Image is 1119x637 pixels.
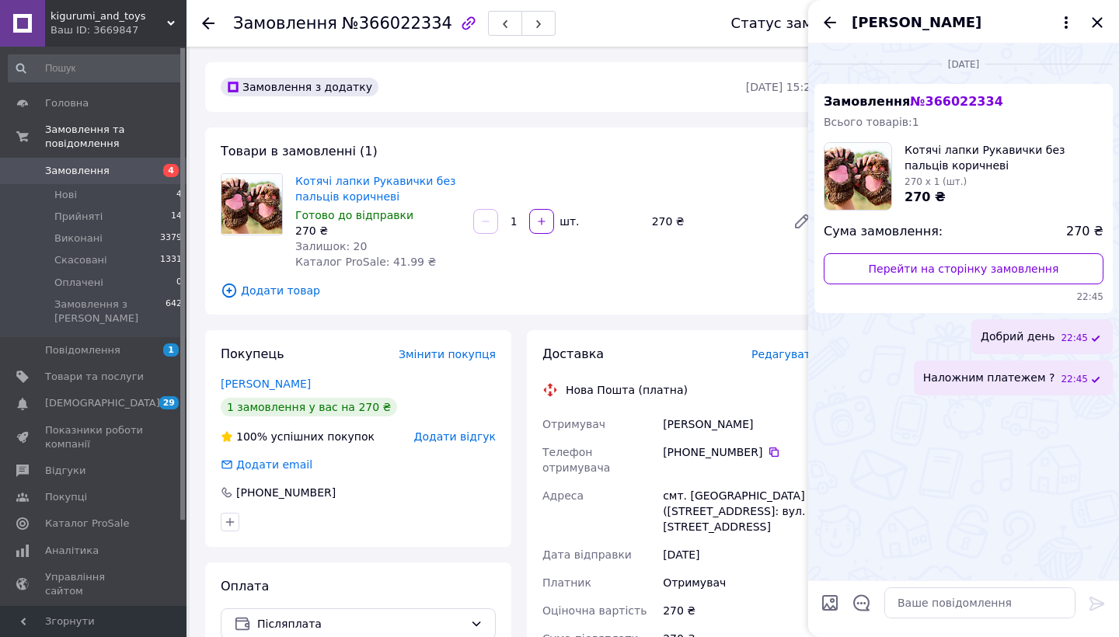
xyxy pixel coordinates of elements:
[942,58,986,71] span: [DATE]
[45,517,129,531] span: Каталог ProSale
[1061,373,1088,386] span: 22:45 10.10.2025
[45,423,144,451] span: Показники роботи компанії
[45,370,144,384] span: Товари та послуги
[8,54,183,82] input: Пошук
[235,485,337,500] div: [PHONE_NUMBER]
[660,597,821,625] div: 270 ₴
[562,382,692,398] div: Нова Пошта (платна)
[295,175,455,203] a: Котячі лапки Рукавички без пальців коричневі
[660,482,821,541] div: смт. [GEOGRAPHIC_DATA] ([STREET_ADDRESS]: вул. [STREET_ADDRESS]
[54,298,166,325] span: Замовлення з [PERSON_NAME]
[166,298,182,325] span: 642
[821,13,839,32] button: Назад
[163,164,179,177] span: 4
[542,489,584,502] span: Адреса
[342,14,452,33] span: №366022334
[221,144,378,158] span: Товари в замовленні (1)
[160,253,182,267] span: 1331
[54,253,107,267] span: Скасовані
[814,56,1113,71] div: 10.10.2025
[399,348,496,360] span: Змінити покупця
[852,12,981,33] span: [PERSON_NAME]
[176,276,182,290] span: 0
[171,210,182,224] span: 14
[221,579,269,593] span: Оплата
[542,576,591,589] span: Платник
[981,329,1055,345] span: Добрий день
[852,12,1075,33] button: [PERSON_NAME]
[295,256,436,268] span: Каталог ProSale: 41.99 ₴
[221,174,282,234] img: Котячі лапки Рукавички без пальців коричневі
[905,142,1103,173] span: Котячі лапки Рукавички без пальців коричневі
[923,370,1055,386] span: Наложним платежем ?
[786,206,817,237] a: Редагувати
[414,430,496,443] span: Додати відгук
[824,253,1103,284] a: Перейти на сторінку замовлення
[746,81,817,93] time: [DATE] 15:26
[202,16,214,31] div: Повернутися назад
[160,231,182,245] span: 3379
[221,429,375,444] div: успішних покупок
[54,210,103,224] span: Прийняті
[159,396,179,409] span: 29
[221,346,284,361] span: Покупець
[45,164,110,178] span: Замовлення
[910,94,1002,109] span: № 366022334
[824,143,891,210] img: 5580937196_w100_h100_koshachi-lapki-perchatki.jpg
[54,188,77,202] span: Нові
[45,343,120,357] span: Повідомлення
[1066,223,1103,241] span: 270 ₴
[163,343,179,357] span: 1
[236,430,267,443] span: 100%
[51,9,167,23] span: kigurumi_and_toys
[221,78,378,96] div: Замовлення з додатку
[219,457,314,472] div: Додати email
[660,569,821,597] div: Отримувач
[556,214,580,229] div: шт.
[235,457,314,472] div: Додати email
[51,23,186,37] div: Ваш ID: 3669847
[221,282,817,299] span: Додати товар
[542,446,610,474] span: Телефон отримувача
[257,615,464,632] span: Післяплата
[295,240,367,252] span: Залишок: 20
[45,464,85,478] span: Відгуки
[731,16,874,31] div: Статус замовлення
[221,378,311,390] a: [PERSON_NAME]
[660,410,821,438] div: [PERSON_NAME]
[905,176,967,187] span: 270 x 1 (шт.)
[176,188,182,202] span: 4
[646,211,780,232] div: 270 ₴
[45,96,89,110] span: Головна
[45,396,160,410] span: [DEMOGRAPHIC_DATA]
[542,548,632,561] span: Дата відправки
[1061,332,1088,345] span: 22:45 10.10.2025
[542,346,604,361] span: Доставка
[542,604,647,617] span: Оціночна вартість
[824,116,919,128] span: Всього товарів: 1
[45,544,99,558] span: Аналітика
[1088,13,1107,32] button: Закрити
[824,94,1003,109] span: Замовлення
[45,123,186,151] span: Замовлення та повідомлення
[824,291,1103,304] span: 22:45 10.10.2025
[905,190,946,204] span: 270 ₴
[295,223,461,238] div: 270 ₴
[45,570,144,598] span: Управління сайтом
[45,490,87,504] span: Покупці
[295,209,413,221] span: Готово до відправки
[660,541,821,569] div: [DATE]
[54,231,103,245] span: Виконані
[542,418,605,430] span: Отримувач
[54,276,103,290] span: Оплачені
[663,444,817,460] div: [PHONE_NUMBER]
[751,348,817,360] span: Редагувати
[233,14,337,33] span: Замовлення
[221,398,397,416] div: 1 замовлення у вас на 270 ₴
[824,223,943,241] span: Сума замовлення:
[852,593,872,613] button: Відкрити шаблони відповідей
